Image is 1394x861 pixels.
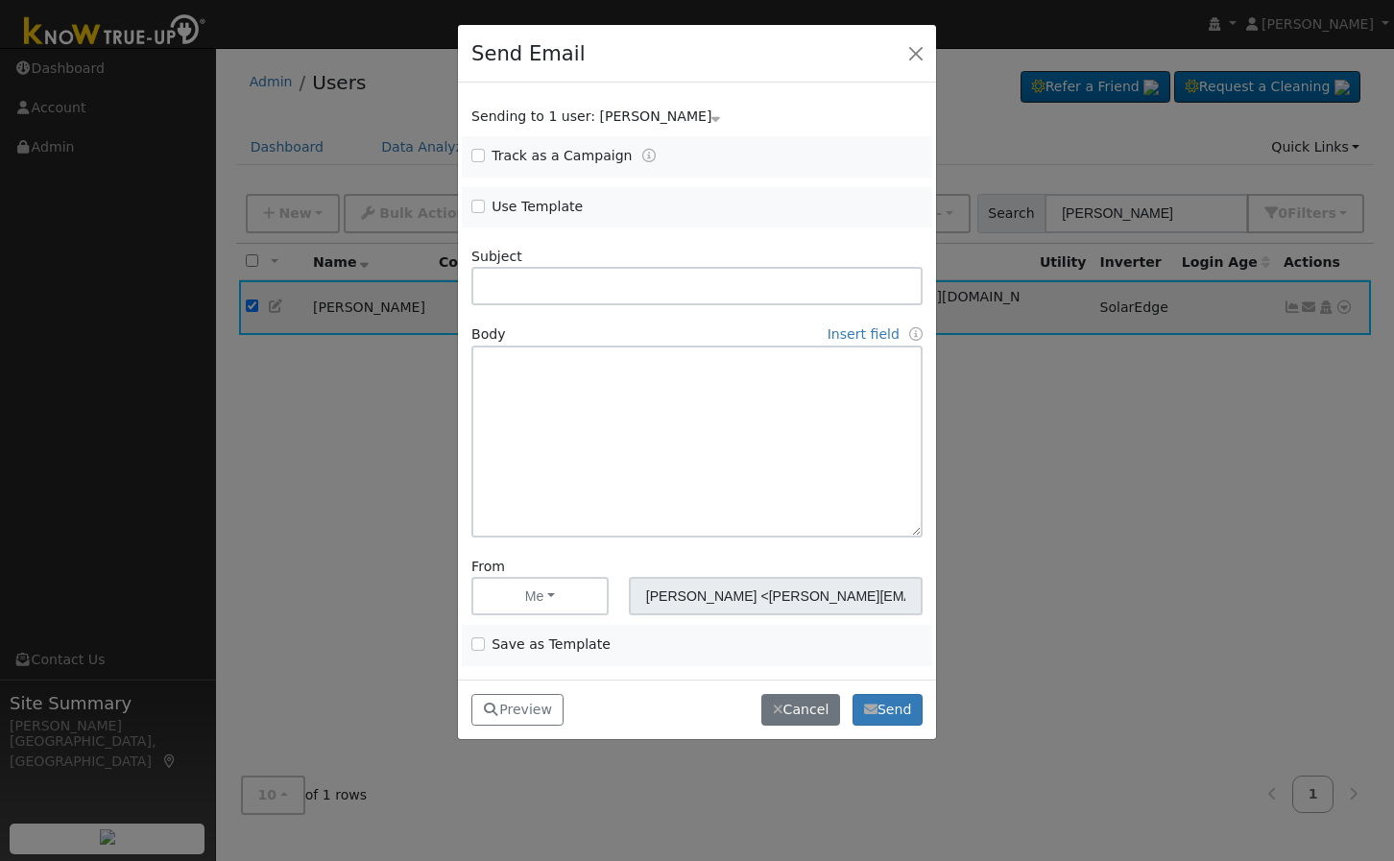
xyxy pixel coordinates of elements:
[471,247,522,267] label: Subject
[853,694,923,727] button: Send
[471,577,609,615] button: Me
[761,694,840,727] button: Cancel
[492,197,583,217] label: Use Template
[471,200,485,213] input: Use Template
[471,694,564,727] button: Preview
[492,146,632,166] label: Track as a Campaign
[471,557,505,577] label: From
[471,324,506,345] label: Body
[909,326,923,342] a: Fields
[828,326,900,342] a: Insert field
[471,149,485,162] input: Track as a Campaign
[492,634,611,655] label: Save as Template
[642,148,656,163] a: Tracking Campaigns
[471,637,485,651] input: Save as Template
[462,107,933,127] div: Show users
[471,38,585,69] h4: Send Email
